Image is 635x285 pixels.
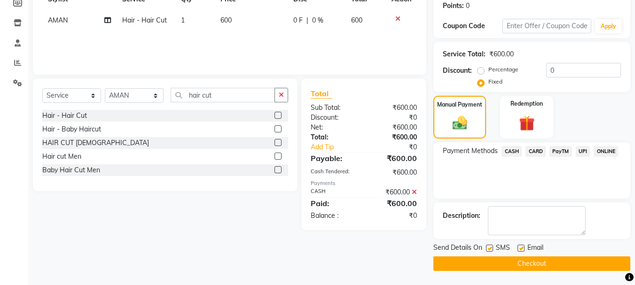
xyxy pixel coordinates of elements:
span: Send Details On [433,243,482,254]
span: Total [311,89,332,99]
span: CARD [525,146,546,157]
button: Apply [595,19,622,33]
span: 1 [181,16,185,24]
label: Redemption [510,100,543,108]
div: Cash Tendered: [304,168,364,177]
div: ₹600.00 [364,123,424,132]
div: ₹600.00 [364,132,424,142]
span: Hair - Hair Cut [122,16,167,24]
div: Discount: [443,66,472,76]
div: ₹600.00 [364,187,424,197]
div: ₹0 [364,113,424,123]
div: Coupon Code [443,21,502,31]
div: ₹600.00 [364,153,424,164]
button: Checkout [433,256,630,271]
div: Payments [311,179,417,187]
span: UPI [576,146,590,157]
div: Hair cut Men [42,152,81,162]
input: Search or Scan [171,88,275,102]
div: ₹600.00 [364,168,424,177]
input: Enter Offer / Coupon Code [502,19,591,33]
span: 0 % [312,15,323,25]
span: AMAN [48,16,68,24]
div: Discount: [304,113,364,123]
div: Net: [304,123,364,132]
span: SMS [496,243,510,254]
div: Hair - Baby Haircut [42,124,101,134]
span: PayTM [549,146,572,157]
div: ₹600.00 [489,49,514,59]
span: 0 F [293,15,303,25]
div: Hair - Hair Cut [42,111,87,121]
span: 600 [220,16,232,24]
a: Add Tip [304,142,374,152]
div: Sub Total: [304,103,364,113]
span: Email [527,243,543,254]
div: ₹0 [364,211,424,221]
div: Payable: [304,153,364,164]
img: _gift.svg [514,114,540,133]
div: Description: [443,211,480,221]
label: Fixed [488,77,502,86]
div: ₹600.00 [364,103,424,113]
span: CASH [502,146,522,157]
div: 0 [466,1,470,11]
div: Total: [304,132,364,142]
span: ONLINE [594,146,618,157]
span: 600 [351,16,362,24]
div: Paid: [304,198,364,209]
div: HAIR CUT [DEMOGRAPHIC_DATA] [42,138,149,148]
div: ₹0 [374,142,424,152]
div: CASH [304,187,364,197]
label: Percentage [488,65,518,74]
label: Manual Payment [437,100,482,109]
div: Baby Hair Cut Men [42,165,100,175]
div: Balance : [304,211,364,221]
span: | [306,15,308,25]
div: Points: [443,1,464,11]
div: Service Total: [443,49,486,59]
span: Payment Methods [443,146,498,156]
div: ₹600.00 [364,198,424,209]
img: _cash.svg [448,115,472,131]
